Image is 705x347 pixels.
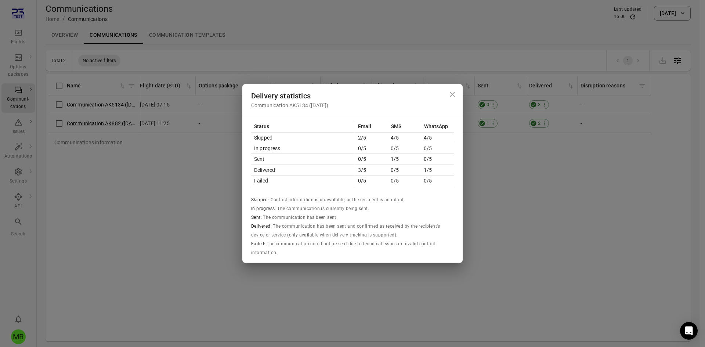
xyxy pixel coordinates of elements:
[251,143,355,154] td: In progress
[445,87,460,102] button: Close dialog
[251,133,355,143] td: Skipped
[251,206,277,211] span: In progress:
[388,154,421,165] td: 1/5
[388,165,421,175] td: 0/5
[263,215,337,220] span: The communication has been sent.
[251,241,435,255] span: The communication could not be sent due to technical issues or invalid contact information.
[251,224,440,238] span: The communication has been sent and confirmed as received by the recipient's device or service (o...
[251,197,271,202] span: Skipped:
[388,133,421,143] td: 4/5
[355,175,388,186] td: 0/5
[421,165,454,175] td: 1/5
[251,224,273,229] span: Delivered:
[251,90,454,102] div: Delivery statistics
[421,143,454,154] td: 0/5
[355,143,388,154] td: 0/5
[421,121,454,132] th: WhatsApp
[251,154,355,165] td: Sent
[251,175,355,186] td: Failed
[355,165,388,175] td: 3/5
[388,143,421,154] td: 0/5
[421,175,454,186] td: 0/5
[355,154,388,165] td: 0/5
[251,121,454,186] table: Communication delivery statistics
[251,102,454,109] div: Communication AK5134 ([DATE])
[388,121,421,132] th: SMS
[355,133,388,143] td: 2/5
[251,121,355,132] th: Status
[355,121,388,132] th: Email
[251,241,267,246] span: Failed:
[251,215,263,220] span: Sent:
[421,133,454,143] td: 4/5
[251,165,355,175] td: Delivered
[277,206,369,211] span: The communication is currently being sent.
[388,175,421,186] td: 0/5
[421,154,454,165] td: 0/5
[271,197,405,202] span: Contact information is unavailable, or the recipient is an infant.
[680,322,698,340] div: Open Intercom Messenger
